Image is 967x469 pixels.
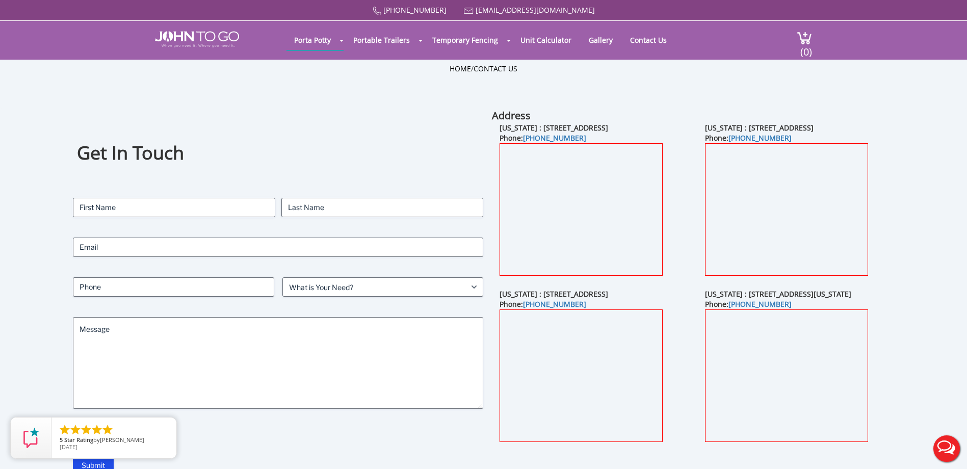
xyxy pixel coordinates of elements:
[500,299,586,309] b: Phone:
[60,437,168,444] span: by
[464,8,474,14] img: Mail
[622,30,674,50] a: Contact Us
[101,424,114,436] li: 
[286,30,338,50] a: Porta Potty
[425,30,506,50] a: Temporary Fencing
[513,30,579,50] a: Unit Calculator
[73,198,275,217] input: First Name
[705,123,814,133] b: [US_STATE] : [STREET_ADDRESS]
[73,277,274,297] input: Phone
[346,30,417,50] a: Portable Trailers
[64,436,93,444] span: Star Rating
[21,428,41,448] img: Review Rating
[728,133,792,143] a: [PHONE_NUMBER]
[60,443,77,451] span: [DATE]
[705,289,851,299] b: [US_STATE] : [STREET_ADDRESS][US_STATE]
[73,238,483,257] input: Email
[500,133,586,143] b: Phone:
[523,299,586,309] a: [PHONE_NUMBER]
[476,5,595,15] a: [EMAIL_ADDRESS][DOMAIN_NAME]
[155,31,239,47] img: JOHN to go
[797,31,812,45] img: cart a
[705,299,792,309] b: Phone:
[69,424,82,436] li: 
[59,424,71,436] li: 
[73,429,483,439] label: CAPTCHA
[100,436,144,444] span: [PERSON_NAME]
[500,289,608,299] b: [US_STATE] : [STREET_ADDRESS]
[523,133,586,143] a: [PHONE_NUMBER]
[474,64,517,73] a: Contact Us
[60,436,63,444] span: 5
[800,37,812,59] span: (0)
[281,198,484,217] input: Last Name
[450,64,517,74] ul: /
[705,133,792,143] b: Phone:
[383,5,447,15] a: [PHONE_NUMBER]
[80,424,92,436] li: 
[492,109,531,122] b: Address
[77,141,479,166] h1: Get In Touch
[926,428,967,469] button: Live Chat
[373,7,381,15] img: Call
[91,424,103,436] li: 
[581,30,620,50] a: Gallery
[728,299,792,309] a: [PHONE_NUMBER]
[450,64,471,73] a: Home
[500,123,608,133] b: [US_STATE] : [STREET_ADDRESS]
